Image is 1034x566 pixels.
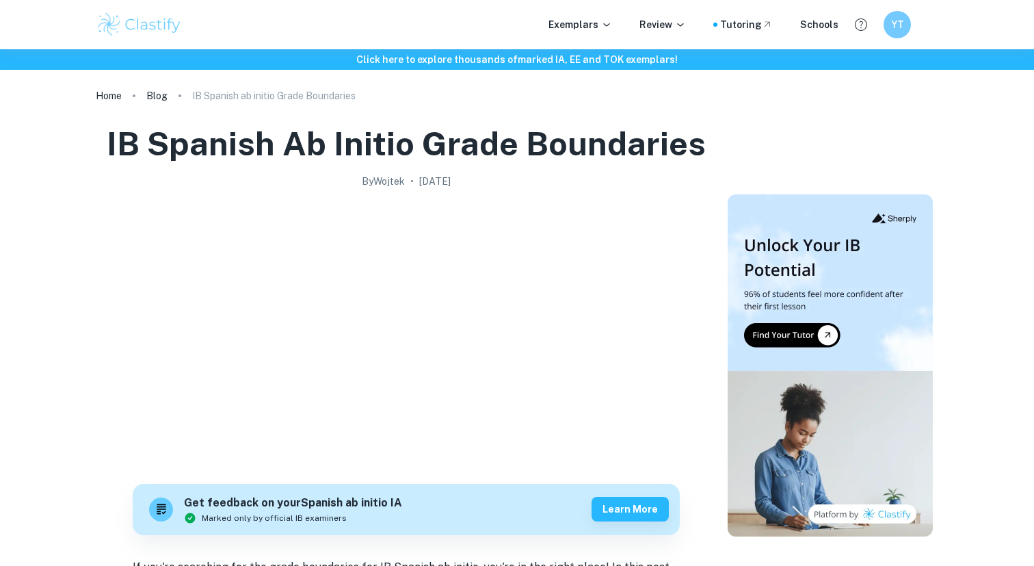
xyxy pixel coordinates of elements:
[133,194,680,468] img: IB Spanish ab initio Grade Boundaries cover image
[592,497,669,522] button: Learn more
[548,17,612,32] p: Exemplars
[890,17,905,32] h6: YT
[362,174,405,189] h2: By Wojtek
[133,484,680,535] a: Get feedback on yourSpanish ab initio IAMarked only by official IB examinersLearn more
[192,88,356,103] p: IB Spanish ab initio Grade Boundaries
[3,52,1031,67] h6: Click here to explore thousands of marked IA, EE and TOK exemplars !
[849,13,873,36] button: Help and Feedback
[419,174,451,189] h2: [DATE]
[146,86,168,105] a: Blog
[720,17,773,32] a: Tutoring
[96,86,122,105] a: Home
[202,512,347,524] span: Marked only by official IB examiners
[410,174,414,189] p: •
[184,495,402,512] h6: Get feedback on your Spanish ab initio IA
[639,17,686,32] p: Review
[884,11,911,38] button: YT
[96,11,183,38] img: Clastify logo
[728,194,933,537] img: Thumbnail
[800,17,838,32] a: Schools
[107,122,706,166] h1: IB Spanish ab initio Grade Boundaries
